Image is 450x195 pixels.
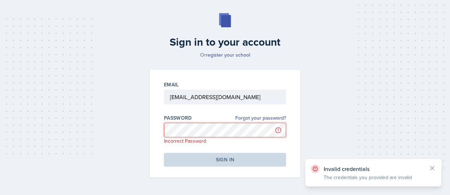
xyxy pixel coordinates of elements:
[216,156,234,163] div: Sign in
[206,51,250,58] a: register your school
[164,114,192,121] label: Password
[164,90,286,104] input: Email
[146,51,304,58] p: Or
[164,137,286,144] p: Incorrect Password
[235,114,286,122] a: Forgot your password?
[146,36,304,48] h2: Sign in to your account
[164,81,179,88] label: Email
[324,165,423,172] p: Invalid credentials
[324,174,423,181] p: The credentials you provided are invalid
[164,153,286,166] button: Sign in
